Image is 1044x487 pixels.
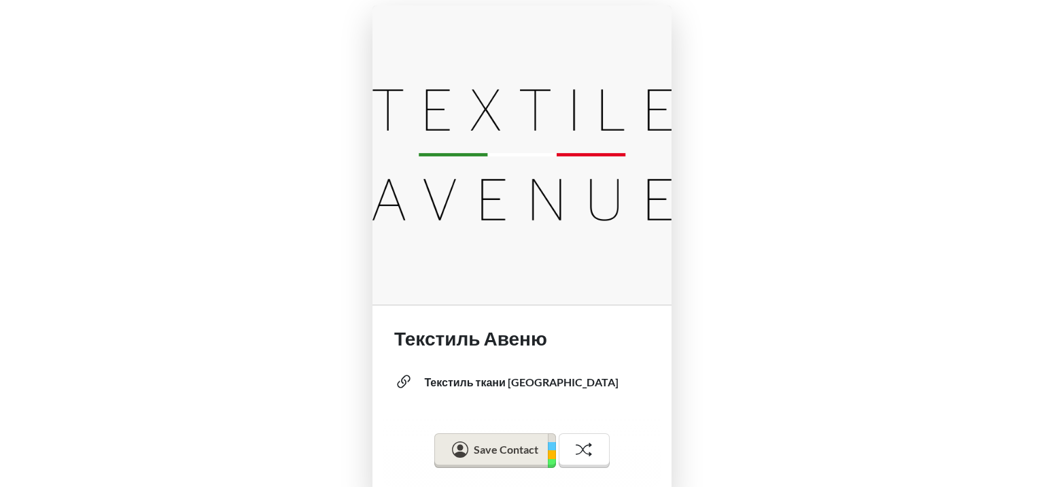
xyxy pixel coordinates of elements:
[474,443,538,456] span: Save Contact
[394,327,650,350] h1: Текстиль Авеню
[434,433,555,468] button: Save Contact
[394,361,661,403] a: Текстиль ткани [GEOGRAPHIC_DATA]
[372,5,672,305] img: profile picture
[424,374,618,390] div: Текстиль ткани [GEOGRAPHIC_DATA]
